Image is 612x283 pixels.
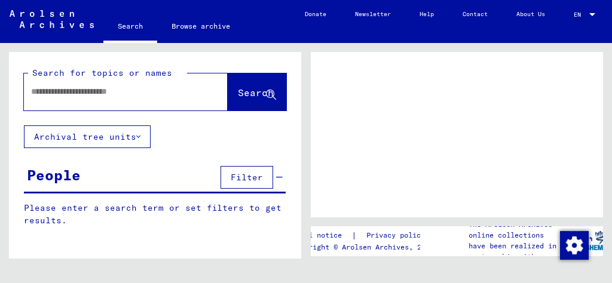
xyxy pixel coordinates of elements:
a: Legal notice [292,229,351,242]
img: Arolsen_neg.svg [10,10,94,28]
p: Copyright © Arolsen Archives, 2021 [292,242,439,253]
button: Filter [221,166,273,189]
a: Privacy policy [357,229,439,242]
span: Search [238,87,274,99]
img: Change consent [560,231,589,260]
a: Browse archive [157,12,244,41]
p: Please enter a search term or set filters to get results. [24,202,286,227]
div: | [292,229,439,242]
p: have been realized in partnership with [469,241,567,262]
p: The Arolsen Archives online collections [469,219,567,241]
a: Search [103,12,157,43]
div: People [27,164,81,186]
mat-label: Search for topics or names [32,67,172,78]
button: Search [228,73,286,110]
span: Filter [231,172,263,183]
button: Archival tree units [24,125,151,148]
span: EN [574,11,587,18]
